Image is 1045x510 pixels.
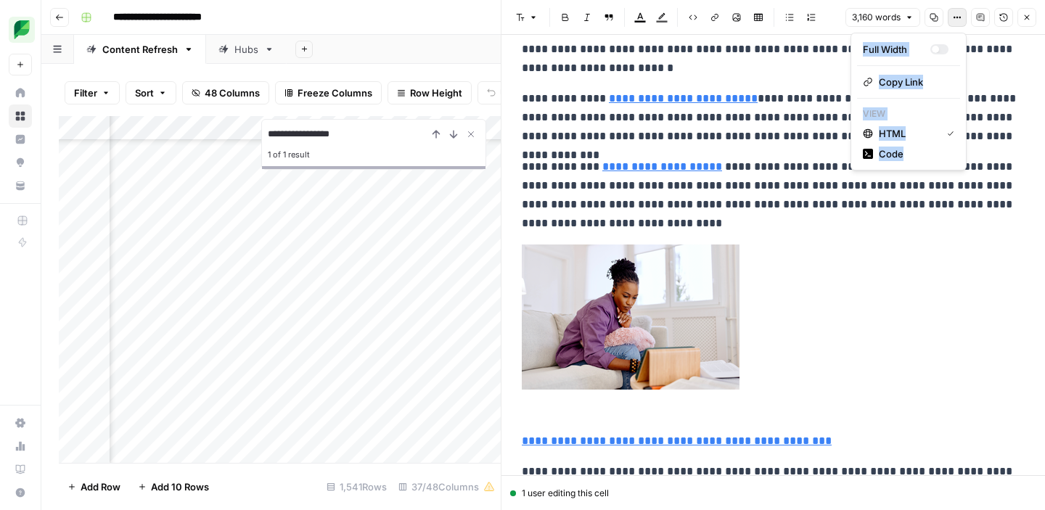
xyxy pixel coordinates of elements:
[863,42,930,57] div: Full Width
[74,86,97,100] span: Filter
[9,12,32,48] button: Workspace: SproutSocial
[151,480,209,494] span: Add 10 Rows
[427,126,445,143] button: Previous Result
[9,151,32,174] a: Opportunities
[129,475,218,498] button: Add 10 Rows
[9,458,32,481] a: Learning Hub
[126,81,176,104] button: Sort
[65,81,120,104] button: Filter
[9,411,32,435] a: Settings
[845,8,920,27] button: 3,160 words
[9,435,32,458] a: Usage
[234,42,258,57] div: Hubs
[388,81,472,104] button: Row Height
[445,126,462,143] button: Next Result
[510,487,1036,500] div: 1 user editing this cell
[298,86,372,100] span: Freeze Columns
[9,481,32,504] button: Help + Support
[205,86,260,100] span: 48 Columns
[9,104,32,128] a: Browse
[9,128,32,151] a: Insights
[59,475,129,498] button: Add Row
[9,17,35,43] img: SproutSocial Logo
[462,126,480,143] button: Close Search
[393,475,501,498] div: 37/48 Columns
[879,75,948,89] span: Copy Link
[321,475,393,498] div: 1,541 Rows
[275,81,382,104] button: Freeze Columns
[478,81,534,104] button: Undo
[879,147,948,161] span: Code
[81,480,120,494] span: Add Row
[857,104,960,123] p: View
[206,35,287,64] a: Hubs
[135,86,154,100] span: Sort
[852,11,901,24] span: 3,160 words
[74,35,206,64] a: Content Refresh
[102,42,178,57] div: Content Refresh
[9,174,32,197] a: Your Data
[410,86,462,100] span: Row Height
[879,126,935,141] span: HTML
[182,81,269,104] button: 48 Columns
[268,146,480,163] div: 1 of 1 result
[9,81,32,104] a: Home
